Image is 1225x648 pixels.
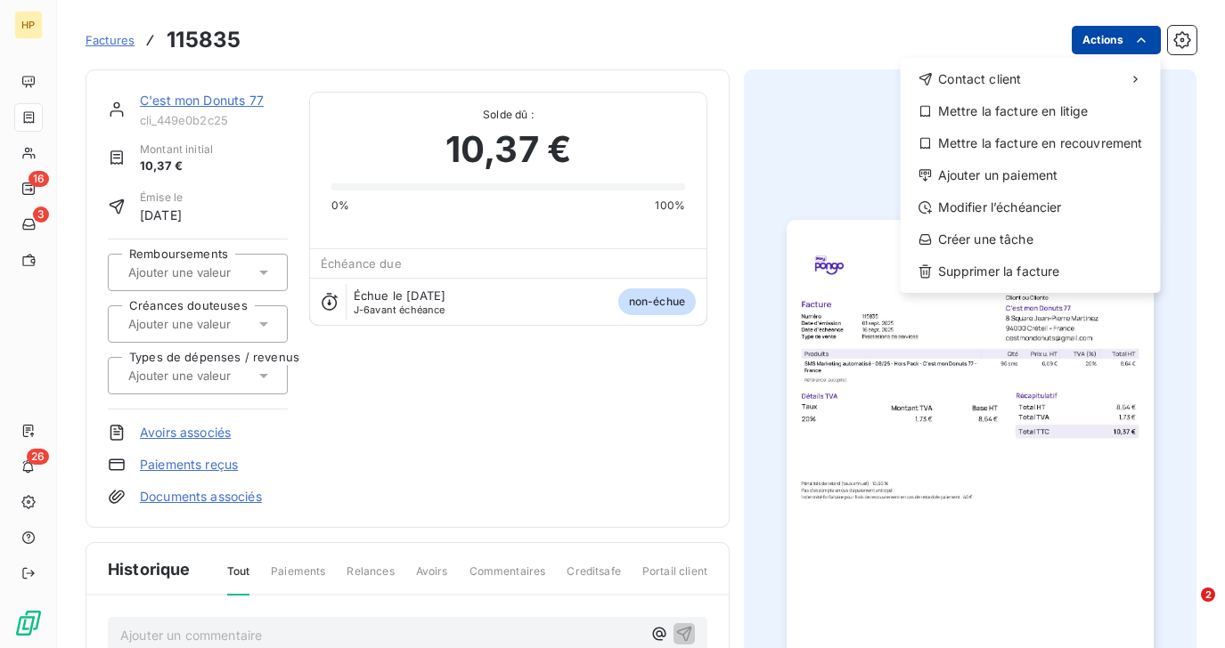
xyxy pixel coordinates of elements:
div: Mettre la facture en litige [908,97,1154,126]
span: Contact client [938,70,1021,88]
div: Supprimer la facture [908,257,1154,286]
div: Actions [901,58,1161,293]
div: Mettre la facture en recouvrement [908,129,1154,158]
div: Modifier l’échéancier [908,193,1154,222]
div: Créer une tâche [908,225,1154,254]
iframe: Intercom live chat [1164,587,1207,630]
span: 2 [1201,587,1215,602]
div: Ajouter un paiement [908,161,1154,190]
